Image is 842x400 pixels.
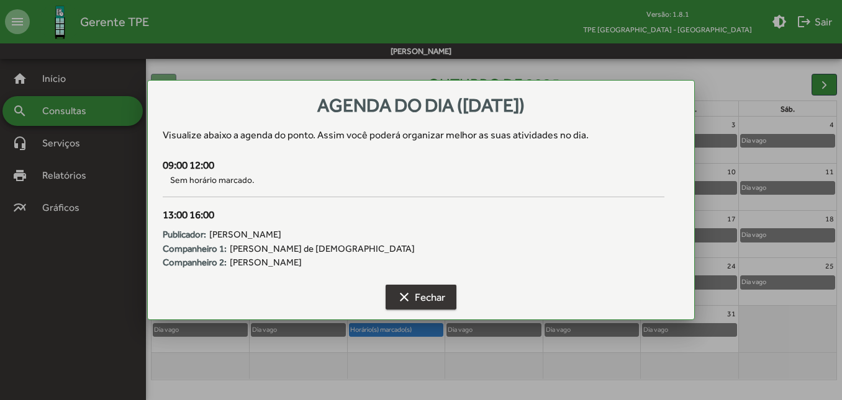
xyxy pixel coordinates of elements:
[163,128,679,143] div: Visualize abaixo a agenda do ponto . Assim você poderá organizar melhor as suas atividades no dia.
[163,174,664,187] span: Sem horário marcado.
[163,228,206,242] strong: Publicador:
[163,158,664,174] div: 09:00 12:00
[163,207,664,223] div: 13:00 16:00
[163,256,227,270] strong: Companheiro 2:
[317,94,525,116] span: Agenda do dia ([DATE])
[397,290,412,304] mat-icon: clear
[386,285,456,309] button: Fechar
[230,256,302,270] span: [PERSON_NAME]
[230,242,415,256] span: [PERSON_NAME] de [DEMOGRAPHIC_DATA]
[397,286,445,308] span: Fechar
[209,228,281,242] span: [PERSON_NAME]
[163,242,227,256] strong: Companheiro 1:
